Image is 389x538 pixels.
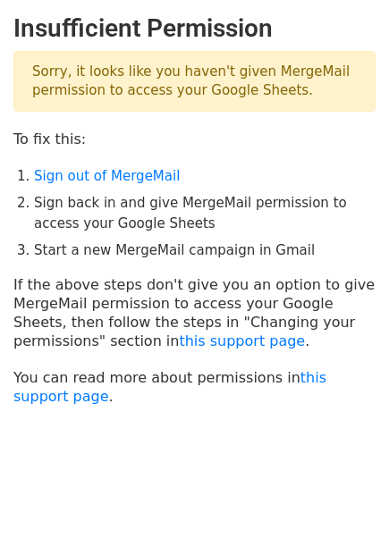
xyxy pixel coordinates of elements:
p: Sorry, it looks like you haven't given MergeMail permission to access your Google Sheets. [13,51,376,112]
li: Sign back in and give MergeMail permission to access your Google Sheets [34,193,376,233]
a: this support page [179,332,305,349]
p: To fix this: [13,130,376,148]
a: this support page [13,369,326,405]
li: Start a new MergeMail campaign in Gmail [34,240,376,261]
h2: Insufficient Permission [13,13,376,44]
p: If the above steps don't give you an option to give MergeMail permission to access your Google Sh... [13,275,376,350]
a: Sign out of MergeMail [34,168,180,184]
p: You can read more about permissions in . [13,368,376,406]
